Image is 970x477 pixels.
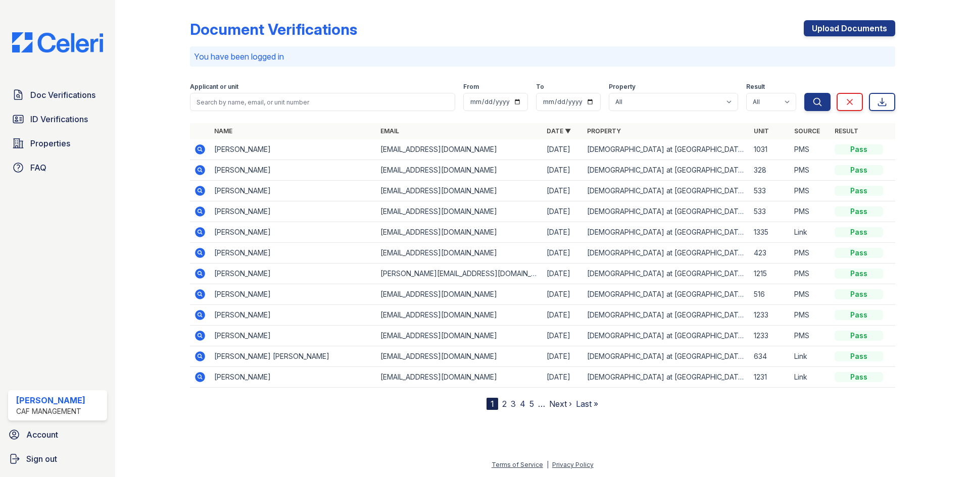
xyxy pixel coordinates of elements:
td: [DATE] [543,326,583,346]
td: PMS [790,201,831,222]
label: To [536,83,544,91]
td: [PERSON_NAME] [210,139,376,160]
td: [DEMOGRAPHIC_DATA] at [GEOGRAPHIC_DATA] [583,263,749,284]
div: Pass [835,331,883,341]
td: [EMAIL_ADDRESS][DOMAIN_NAME] [376,346,543,367]
td: 1233 [750,305,790,326]
a: Result [835,127,858,135]
div: CAF Management [16,406,85,416]
a: 2 [502,399,507,409]
div: Pass [835,310,883,320]
td: [PERSON_NAME] [210,160,376,181]
a: Upload Documents [804,20,895,36]
td: [EMAIL_ADDRESS][DOMAIN_NAME] [376,367,543,388]
td: [EMAIL_ADDRESS][DOMAIN_NAME] [376,181,543,201]
img: CE_Logo_Blue-a8612792a0a2168367f1c8372b55b34899dd931a85d93a1a3d3e32e68fde9ad4.png [4,32,111,52]
span: Properties [30,137,70,149]
td: PMS [790,243,831,263]
a: 4 [520,399,525,409]
a: Doc Verifications [8,85,107,105]
td: [DATE] [543,346,583,367]
a: Property [587,127,621,135]
td: [PERSON_NAME] [210,181,376,201]
a: Email [380,127,399,135]
td: [DATE] [543,284,583,305]
div: 1 [487,398,498,410]
div: [PERSON_NAME] [16,394,85,406]
div: Pass [835,351,883,361]
span: Sign out [26,453,57,465]
a: Terms of Service [492,461,543,468]
td: Link [790,367,831,388]
td: [PERSON_NAME][EMAIL_ADDRESS][DOMAIN_NAME] [376,263,543,284]
td: [DEMOGRAPHIC_DATA] at [GEOGRAPHIC_DATA] [583,181,749,201]
div: Pass [835,165,883,175]
td: [DEMOGRAPHIC_DATA] at [GEOGRAPHIC_DATA] [583,326,749,346]
a: Source [794,127,820,135]
div: Pass [835,248,883,258]
td: 634 [750,346,790,367]
td: [DEMOGRAPHIC_DATA] at [GEOGRAPHIC_DATA] [583,222,749,243]
td: 1233 [750,326,790,346]
div: Pass [835,144,883,154]
td: PMS [790,305,831,326]
a: Unit [754,127,769,135]
td: [DATE] [543,305,583,326]
div: | [547,461,549,468]
td: [DEMOGRAPHIC_DATA] at [GEOGRAPHIC_DATA] [583,346,749,367]
input: Search by name, email, or unit number [190,93,455,111]
p: You have been logged in [194,50,891,63]
td: [PERSON_NAME] [210,305,376,326]
td: PMS [790,139,831,160]
td: Link [790,222,831,243]
td: [EMAIL_ADDRESS][DOMAIN_NAME] [376,326,543,346]
a: ID Verifications [8,109,107,129]
td: [DATE] [543,243,583,263]
td: [DATE] [543,139,583,160]
a: Name [214,127,232,135]
td: 1231 [750,367,790,388]
label: Applicant or unit [190,83,238,91]
td: [DEMOGRAPHIC_DATA] at [GEOGRAPHIC_DATA] [583,367,749,388]
td: [PERSON_NAME] [210,201,376,222]
td: 423 [750,243,790,263]
td: 1031 [750,139,790,160]
label: From [463,83,479,91]
label: Result [746,83,765,91]
td: [PERSON_NAME] [210,367,376,388]
a: Privacy Policy [552,461,594,468]
td: [DATE] [543,222,583,243]
label: Property [609,83,636,91]
td: [PERSON_NAME] [210,326,376,346]
a: Date ▼ [547,127,571,135]
td: 533 [750,181,790,201]
td: 328 [750,160,790,181]
td: [PERSON_NAME] [PERSON_NAME] [210,346,376,367]
td: [DATE] [543,201,583,222]
a: Last » [576,399,598,409]
td: [DEMOGRAPHIC_DATA] at [GEOGRAPHIC_DATA] [583,201,749,222]
a: FAQ [8,157,107,178]
div: Pass [835,372,883,382]
td: [DEMOGRAPHIC_DATA] at [GEOGRAPHIC_DATA] [583,160,749,181]
td: [DEMOGRAPHIC_DATA] at [GEOGRAPHIC_DATA] [583,139,749,160]
td: [EMAIL_ADDRESS][DOMAIN_NAME] [376,222,543,243]
span: Account [26,429,58,441]
td: [DATE] [543,263,583,284]
a: Properties [8,133,107,153]
td: [PERSON_NAME] [210,284,376,305]
div: Document Verifications [190,20,357,38]
td: [EMAIL_ADDRESS][DOMAIN_NAME] [376,139,543,160]
td: [EMAIL_ADDRESS][DOMAIN_NAME] [376,201,543,222]
td: [EMAIL_ADDRESS][DOMAIN_NAME] [376,243,543,263]
div: Pass [835,269,883,279]
td: [DEMOGRAPHIC_DATA] at [GEOGRAPHIC_DATA] [583,284,749,305]
a: Account [4,425,111,445]
div: Pass [835,289,883,299]
td: [EMAIL_ADDRESS][DOMAIN_NAME] [376,305,543,326]
td: [DATE] [543,160,583,181]
td: [DEMOGRAPHIC_DATA] at [GEOGRAPHIC_DATA] [583,243,749,263]
a: Sign out [4,449,111,469]
td: 533 [750,201,790,222]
